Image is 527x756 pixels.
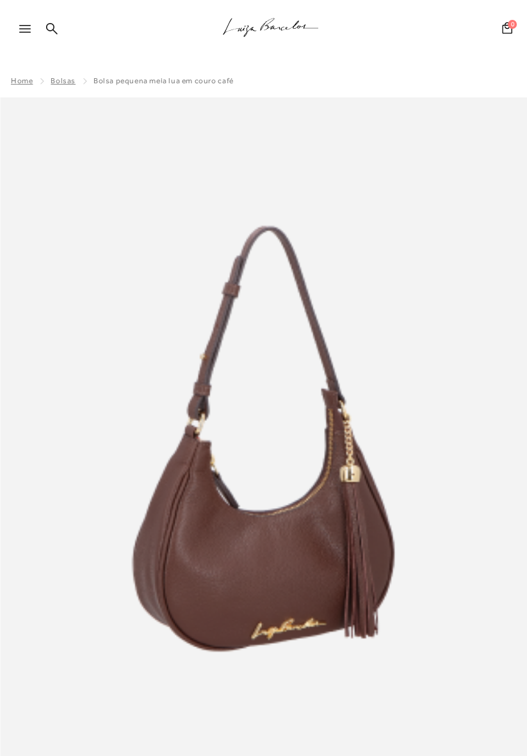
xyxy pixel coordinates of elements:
button: 0 [498,21,516,38]
a: Home [11,76,33,85]
span: BOLSA PEQUENA MEIA LUA EM COURO CAFÉ [93,76,234,85]
span: 0 [508,20,517,29]
a: Bolsas [51,76,76,85]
